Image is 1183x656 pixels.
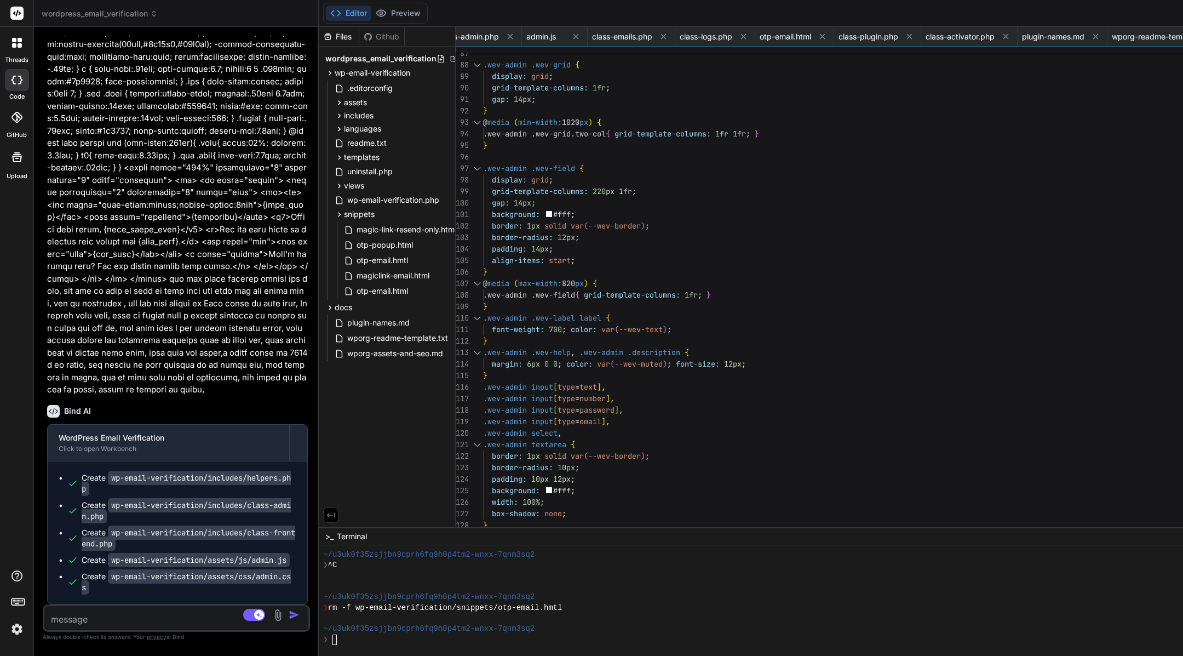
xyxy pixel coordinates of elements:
span: , [619,405,623,415]
span: @ [483,278,487,288]
span: --wev-border [588,221,641,231]
span: .wev-grid [531,60,571,70]
span: ; [606,83,610,93]
span: templates [344,152,380,163]
span: } [755,129,759,139]
code: wp-email-verification/includes/class-frontend.php [82,526,295,551]
span: input [531,382,553,392]
span: class-activator.php [926,31,995,42]
span: color: [566,359,593,369]
span: 14px [531,244,549,254]
span: readme.txt [346,136,388,150]
span: textarea [531,440,566,449]
div: 120 [456,427,469,439]
span: ; [645,221,650,231]
span: class-emails.php [592,31,652,42]
label: Upload [7,172,27,181]
span: } [483,267,487,277]
span: [ [553,417,558,426]
span: { [575,290,579,300]
div: 95 [456,140,469,151]
span: px [575,278,584,288]
div: Click to collapse the range. [470,278,484,289]
span: background: [492,209,540,219]
span: .wev-admin [483,417,527,426]
div: 97 [456,163,469,174]
span: wp-email-verification [335,67,410,78]
span: 1020 [562,117,579,127]
span: ) [588,117,593,127]
span: var [571,451,584,461]
span: 1fr [715,129,728,139]
span: [ [553,393,558,403]
div: 124 [456,474,469,485]
span: email [579,417,601,426]
span: 12px [724,359,742,369]
span: wordpress_email_verification [325,53,437,64]
span: >_ [325,531,334,542]
div: Click to collapse the range. [470,117,484,128]
div: 125 [456,485,469,497]
span: 12px [553,474,571,484]
div: 112 [456,335,469,347]
span: ] [615,405,619,415]
span: ) [663,359,667,369]
div: 115 [456,370,469,381]
span: padding: [492,474,527,484]
div: 89 [456,71,469,82]
span: padding: [492,244,527,254]
span: type [558,405,575,415]
span: box-shadow: [492,509,540,518]
span: ) [641,451,645,461]
div: 91 [456,94,469,105]
span: languages [344,123,381,134]
span: .wev-admin [483,440,527,449]
span: ; [698,290,702,300]
div: Click to collapse the range. [470,439,484,450]
span: margin: [492,359,522,369]
span: grid [531,175,549,185]
span: class-plugin.php [839,31,898,42]
div: 88 [456,59,469,71]
button: Editor [326,5,371,21]
div: 111 [456,324,469,335]
label: GitHub [7,130,27,140]
span: text [579,382,597,392]
span: width: [492,497,518,507]
span: .wev-admin [483,393,527,403]
span: grid [531,71,549,81]
h6: Bind AI [64,406,91,417]
span: 100% [522,497,540,507]
span: --wev-border [588,451,641,461]
span: class-admin.php [439,31,499,42]
div: 128 [456,520,469,531]
span: } [707,290,711,300]
span: color: [571,324,597,334]
span: rm -f wp-email-verification/snippets/otp-email.hmtl [328,603,562,613]
span: ; [531,198,536,208]
div: 123 [456,462,469,474]
span: label [579,313,601,323]
span: 1fr [593,83,606,93]
span: } [483,301,487,311]
span: wporg-readme-template.txt [346,332,449,345]
span: , [571,347,575,357]
div: Click to open Workbench [59,444,278,453]
span: plugin-names.md [346,316,411,329]
span: = [575,405,579,415]
div: 117 [456,393,469,404]
label: code [9,92,25,101]
span: 1px [527,221,540,231]
span: display: [492,175,527,185]
div: 122 [456,450,469,462]
span: 1fr [733,129,746,139]
span: .wev-field [531,163,575,173]
span: 0 [544,359,549,369]
div: 107 [456,278,469,289]
span: ~/u3uk0f35zsjjbn9cprh6fq9h0p4tm2-wnxx-7qnm3sq2 [323,550,535,560]
div: 114 [456,358,469,370]
span: ; [571,209,576,219]
span: wordpress_email_verification [42,8,158,19]
span: none [544,509,562,518]
span: views [344,180,364,191]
